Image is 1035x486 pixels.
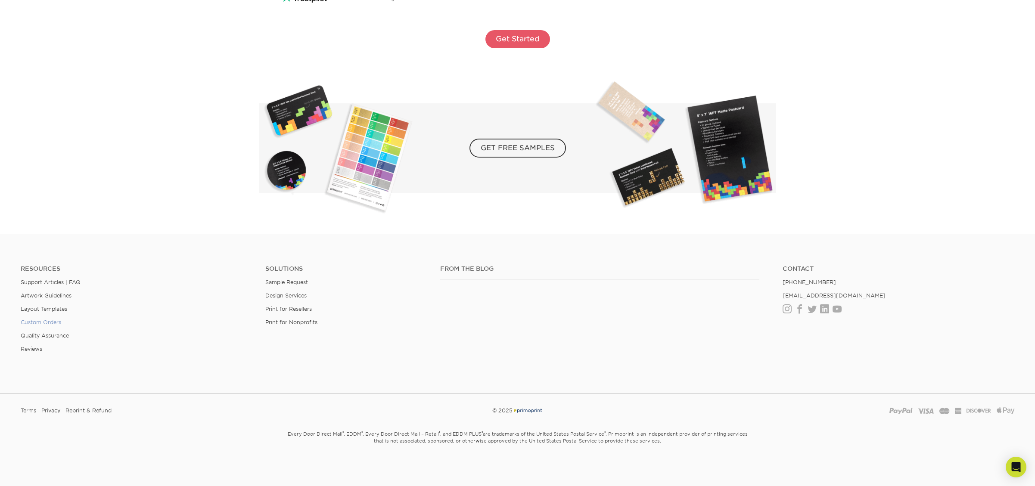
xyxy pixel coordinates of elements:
[21,404,36,417] a: Terms
[21,346,42,352] a: Reviews
[469,139,566,158] span: GET FREE SAMPLES
[21,279,81,285] a: Support Articles | FAQ
[21,332,69,339] a: Quality Assurance
[21,319,61,325] a: Custom Orders
[265,292,307,299] a: Design Services
[21,306,67,312] a: Layout Templates
[783,265,1014,272] a: Contact
[259,80,776,215] img: Get Free Samples
[265,319,317,325] a: Print for Nonprofits
[1006,457,1026,477] div: Open Intercom Messenger
[342,430,344,435] sup: ®
[604,430,606,435] sup: ®
[266,427,770,465] small: Every Door Direct Mail , EDDM , Every Door Direct Mail – Retail , and EDDM PLUS are trademarks of...
[21,265,252,272] h4: Resources
[439,430,440,435] sup: ®
[350,404,685,417] div: © 2025
[513,407,543,414] img: Primoprint
[65,404,112,417] a: Reprint & Refund
[440,265,759,272] h4: From the Blog
[783,292,886,299] a: [EMAIL_ADDRESS][DOMAIN_NAME]
[21,292,71,299] a: Artwork Guidelines
[482,430,483,435] sup: ®
[259,103,776,193] a: GET FREE SAMPLES
[265,279,308,285] a: Sample Request
[265,265,427,272] h4: Solutions
[485,30,550,48] a: Get Started
[361,430,363,435] sup: ®
[783,279,836,285] a: [PHONE_NUMBER]
[265,306,312,312] a: Print for Resellers
[41,404,60,417] a: Privacy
